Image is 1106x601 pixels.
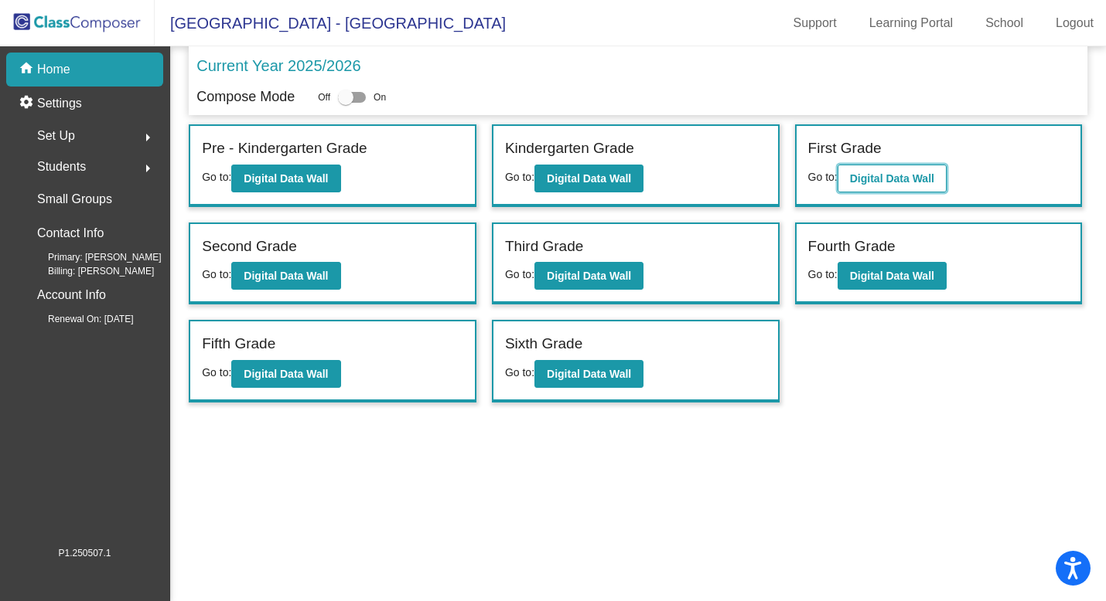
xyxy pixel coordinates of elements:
span: Go to: [202,171,231,183]
a: Learning Portal [857,11,966,36]
p: Home [37,60,70,79]
button: Digital Data Wall [534,262,643,290]
mat-icon: arrow_right [138,128,157,147]
mat-icon: arrow_right [138,159,157,178]
label: First Grade [808,138,882,160]
a: School [973,11,1036,36]
button: Digital Data Wall [231,360,340,388]
b: Digital Data Wall [547,368,631,380]
button: Digital Data Wall [534,360,643,388]
button: Digital Data Wall [231,165,340,192]
label: Kindergarten Grade [505,138,634,160]
span: Go to: [505,366,534,379]
b: Digital Data Wall [547,172,631,185]
span: Billing: [PERSON_NAME] [23,264,154,278]
b: Digital Data Wall [244,270,328,282]
span: On [374,90,386,104]
span: Primary: [PERSON_NAME] [23,250,162,264]
p: Small Groups [37,188,112,210]
a: Support [781,11,849,36]
p: Account Info [37,284,106,306]
b: Digital Data Wall [244,368,328,380]
p: Settings [37,94,82,113]
span: Go to: [202,268,231,280]
span: Off [318,90,330,104]
span: Renewal On: [DATE] [23,312,133,326]
span: Go to: [202,366,231,379]
label: Second Grade [202,236,297,258]
label: Third Grade [505,236,583,258]
p: Compose Mode [196,87,295,107]
p: Contact Info [37,222,104,244]
p: Current Year 2025/2026 [196,54,360,77]
b: Digital Data Wall [547,270,631,282]
span: Go to: [505,171,534,183]
span: Go to: [505,268,534,280]
b: Digital Data Wall [850,270,934,282]
b: Digital Data Wall [850,172,934,185]
span: Students [37,156,86,178]
span: Set Up [37,125,75,147]
label: Pre - Kindergarten Grade [202,138,367,160]
label: Fourth Grade [808,236,896,258]
span: Go to: [808,268,838,280]
button: Digital Data Wall [838,165,947,192]
label: Sixth Grade [505,333,582,355]
mat-icon: home [19,60,37,79]
b: Digital Data Wall [244,172,328,185]
button: Digital Data Wall [231,262,340,290]
button: Digital Data Wall [534,165,643,192]
a: Logout [1043,11,1106,36]
button: Digital Data Wall [838,262,947,290]
mat-icon: settings [19,94,37,113]
span: [GEOGRAPHIC_DATA] - [GEOGRAPHIC_DATA] [155,11,506,36]
label: Fifth Grade [202,333,275,355]
span: Go to: [808,171,838,183]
